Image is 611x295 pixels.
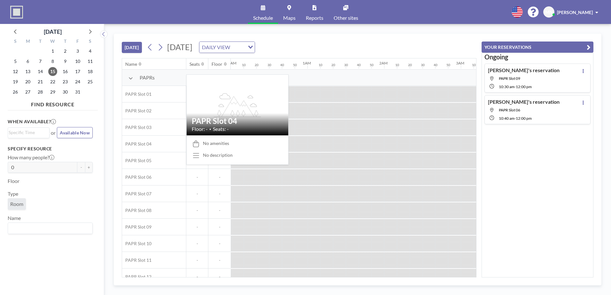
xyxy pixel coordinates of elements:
button: Available Now [57,127,93,138]
input: Search for option [9,129,46,136]
span: Tuesday, October 21, 2025 [36,77,45,86]
span: Thursday, October 23, 2025 [61,77,70,86]
span: PAPR Slot 05 [122,158,151,163]
span: 12:00 PM [516,116,532,121]
span: [PERSON_NAME] [557,10,593,15]
span: - [186,241,208,246]
span: - [208,241,231,246]
label: Floor [8,178,19,184]
span: - [208,257,231,263]
div: W [47,38,59,46]
div: 20 [331,63,335,67]
span: PAPR Slot 02 [122,108,151,114]
input: Search for option [9,224,89,232]
div: F [71,38,84,46]
div: S [9,38,22,46]
span: • [209,127,211,131]
span: PAPR Slot 06 [122,174,151,180]
div: T [59,38,71,46]
div: 10 [472,63,476,67]
span: - [208,224,231,230]
div: T [34,38,47,46]
div: 10 [242,63,246,67]
div: 1AM [303,61,311,65]
div: 40 [434,63,437,67]
button: [DATE] [122,42,142,53]
span: - [514,84,516,89]
span: Friday, October 10, 2025 [73,57,82,66]
span: Tuesday, October 7, 2025 [36,57,45,66]
div: 50 [293,63,297,67]
span: PAPRs [140,74,155,81]
div: 20 [408,63,412,67]
span: - [208,274,231,280]
span: PAPR Slot 08 [122,208,151,213]
span: 10:30 AM [499,84,514,89]
div: Search for option [8,128,49,137]
span: Sunday, October 12, 2025 [11,67,20,76]
div: 2AM [379,61,388,65]
span: Available Now [60,130,90,135]
span: Monday, October 13, 2025 [23,67,32,76]
span: 12:00 PM [516,84,532,89]
span: [DATE] [167,42,192,52]
span: PAPR Slot 09 [499,76,520,81]
span: PAPR Slot 10 [122,241,151,246]
span: Room [10,201,23,207]
div: 50 [446,63,450,67]
span: Sunday, October 19, 2025 [11,77,20,86]
span: PAPR Slot 06 [499,108,520,112]
div: Seats [189,61,200,67]
span: PAPR Slot 09 [122,224,151,230]
span: PAPR Slot 01 [122,91,151,97]
label: Type [8,191,18,197]
input: Search for option [232,43,244,51]
span: 10:40 AM [499,116,514,121]
div: Floor [212,61,222,67]
span: Monday, October 20, 2025 [23,77,32,86]
span: Tuesday, October 28, 2025 [36,87,45,96]
span: Wednesday, October 22, 2025 [48,77,57,86]
span: PAPR Slot 07 [122,191,151,197]
div: S [84,38,96,46]
span: or [51,130,56,136]
span: - [186,224,208,230]
span: Thursday, October 16, 2025 [61,67,70,76]
span: Tuesday, October 14, 2025 [36,67,45,76]
span: - [186,174,208,180]
span: Thursday, October 30, 2025 [61,87,70,96]
span: Schedule [253,15,273,20]
span: Saturday, October 11, 2025 [86,57,95,66]
div: 3AM [456,61,464,65]
span: Monday, October 6, 2025 [23,57,32,66]
div: 30 [421,63,425,67]
span: PAPR Slot 03 [122,125,151,130]
label: Name [8,215,21,221]
span: Wednesday, October 8, 2025 [48,57,57,66]
span: Wednesday, October 29, 2025 [48,87,57,96]
span: Saturday, October 25, 2025 [86,77,95,86]
span: Seats: - [213,126,229,132]
span: - [186,191,208,197]
span: PAPR Slot 04 [122,141,151,147]
div: [DATE] [44,27,62,36]
span: Sunday, October 5, 2025 [11,57,20,66]
span: - [208,174,231,180]
div: 12AM [226,61,236,65]
span: No amenities [203,140,229,146]
span: Friday, October 3, 2025 [73,47,82,56]
h3: Specify resource [8,146,93,152]
span: Thursday, October 2, 2025 [61,47,70,56]
span: Friday, October 17, 2025 [73,67,82,76]
button: + [85,162,93,173]
button: YOUR RESERVATIONS [482,42,593,53]
h2: PAPR Slot 04 [192,116,283,126]
div: No description [203,152,233,158]
h4: [PERSON_NAME]'s reservation [488,67,560,73]
span: - [514,116,516,121]
span: - [186,257,208,263]
span: Friday, October 24, 2025 [73,77,82,86]
span: - [186,208,208,213]
span: - [186,274,208,280]
div: 50 [370,63,374,67]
